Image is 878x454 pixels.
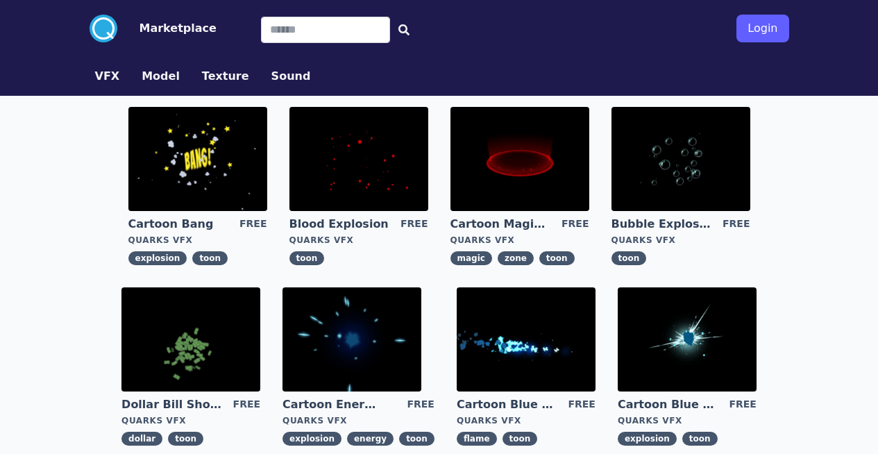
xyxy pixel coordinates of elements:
a: VFX [84,68,131,85]
a: Cartoon Energy Explosion [282,397,382,412]
button: Model [142,68,180,85]
img: imgAlt [121,287,260,392]
div: Quarks VFX [450,235,589,246]
span: toon [611,251,647,265]
span: dollar [121,432,162,446]
span: explosion [618,432,677,446]
div: FREE [562,217,589,232]
div: Quarks VFX [128,235,267,246]
a: Sound [260,68,322,85]
img: imgAlt [611,107,750,211]
span: magic [450,251,492,265]
img: imgAlt [618,287,757,392]
div: Quarks VFX [457,415,596,426]
span: energy [347,432,394,446]
div: Quarks VFX [121,415,260,426]
button: Marketplace [140,20,217,37]
img: imgAlt [289,107,428,211]
a: Cartoon Magic Zone [450,217,550,232]
div: Quarks VFX [611,235,750,246]
div: FREE [239,217,267,232]
button: Texture [202,68,249,85]
button: VFX [95,68,120,85]
span: toon [289,251,325,265]
img: imgAlt [457,287,596,392]
span: explosion [282,432,341,446]
img: imgAlt [282,287,421,392]
div: FREE [729,397,756,412]
span: explosion [128,251,187,265]
div: Quarks VFX [618,415,757,426]
input: Search [261,17,390,43]
a: Dollar Bill Shower [121,397,221,412]
a: Model [130,68,191,85]
div: FREE [233,397,260,412]
div: FREE [400,217,428,232]
img: imgAlt [450,107,589,211]
span: toon [503,432,538,446]
a: Marketplace [117,20,217,37]
span: toon [682,432,718,446]
button: Login [736,15,788,42]
span: toon [168,432,203,446]
div: FREE [723,217,750,232]
img: imgAlt [128,107,267,211]
span: toon [399,432,434,446]
span: flame [457,432,497,446]
a: Texture [191,68,260,85]
div: FREE [407,397,434,412]
a: Login [736,9,788,48]
span: toon [539,251,575,265]
div: Quarks VFX [289,235,428,246]
span: toon [192,251,228,265]
a: Bubble Explosion [611,217,711,232]
span: zone [498,251,534,265]
div: Quarks VFX [282,415,434,426]
button: Sound [271,68,311,85]
a: Cartoon Blue Gas Explosion [618,397,718,412]
a: Cartoon Blue Flamethrower [457,397,557,412]
div: FREE [568,397,595,412]
a: Cartoon Bang [128,217,228,232]
a: Blood Explosion [289,217,389,232]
